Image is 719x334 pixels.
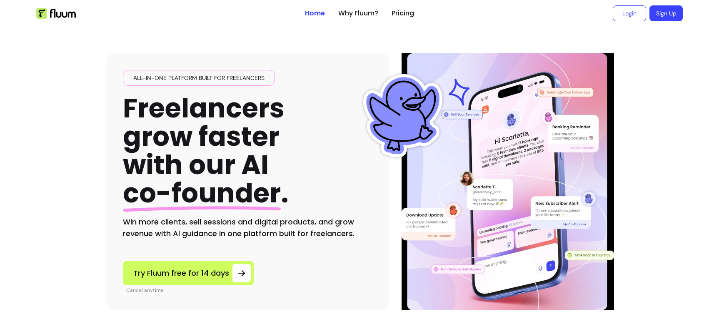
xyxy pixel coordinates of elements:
[133,267,229,279] span: Try Fluum free for 14 days
[392,8,414,18] a: Pricing
[338,8,378,18] a: Why Fluum?
[36,8,76,19] img: Fluum Logo
[613,5,646,21] a: Login
[403,53,613,310] img: Illustration of Fluum AI Co-Founder on a smartphone, showing solo business performance insights s...
[123,261,254,285] a: Try Fluum free for 14 days
[123,216,373,239] h2: Win more clients, sell sessions and digital products, and grow revenue with AI guidance in one pl...
[130,74,268,82] span: All-in-one platform built for freelancers
[361,74,444,157] img: Fluum Duck sticker
[649,5,683,21] a: Sign Up
[123,94,289,208] h1: Freelancers grow faster with our AI .
[126,287,254,294] p: Cancel anytime
[305,8,325,18] a: Home
[123,174,281,212] span: co-founder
